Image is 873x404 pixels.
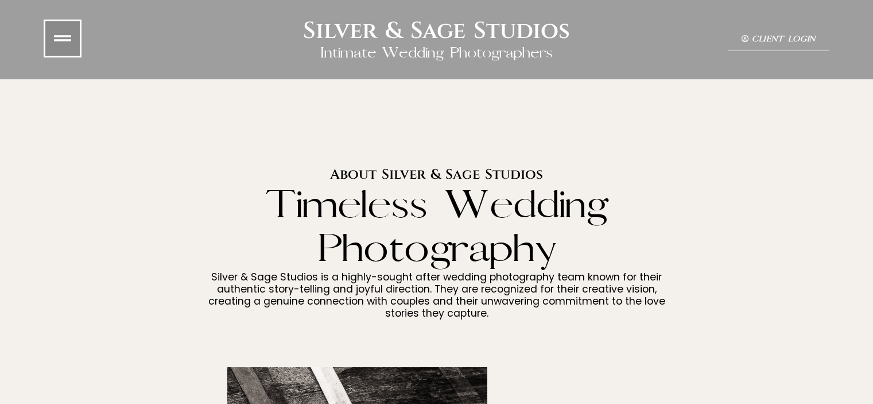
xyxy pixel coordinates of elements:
[208,270,665,320] span: Silver & Sage Studios is a highly-sought after wedding photography team known for their authentic...
[728,28,829,51] a: Client Login
[752,35,816,44] span: Client Login
[161,183,711,272] h2: Timeless Wedding Photography
[320,45,553,61] h2: Intimate Wedding Photographers
[303,17,570,45] h2: Silver & Sage Studios
[44,167,829,183] h2: About Silver & Sage Studios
